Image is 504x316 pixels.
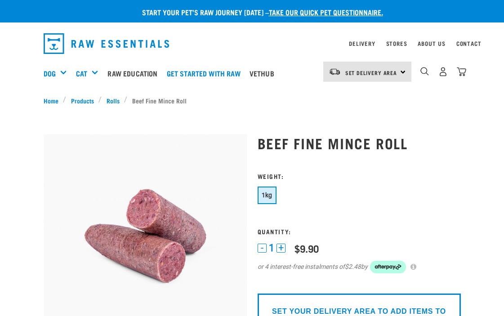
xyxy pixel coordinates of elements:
nav: breadcrumbs [44,96,461,105]
a: Rolls [102,96,124,105]
a: About Us [418,42,445,45]
span: Set Delivery Area [345,71,397,74]
img: home-icon-1@2x.png [420,67,429,76]
a: Vethub [247,55,281,91]
img: van-moving.png [329,68,341,76]
a: Raw Education [105,55,164,91]
img: Afterpay [370,261,406,273]
button: + [277,244,285,253]
a: Get started with Raw [165,55,247,91]
a: Contact [456,42,482,45]
span: 1 [269,243,274,253]
h3: Weight: [258,173,461,179]
span: $2.48 [345,262,361,271]
a: Stores [386,42,407,45]
a: Dog [44,68,56,79]
img: home-icon@2x.png [457,67,466,76]
a: Delivery [349,42,375,45]
div: or 4 interest-free instalments of by [258,261,461,273]
button: 1kg [258,187,277,204]
a: Cat [76,68,87,79]
h3: Quantity: [258,228,461,235]
button: - [258,244,267,253]
img: Raw Essentials Logo [44,33,169,54]
div: $9.90 [294,243,319,254]
span: 1kg [262,191,272,199]
h1: Beef Fine Mince Roll [258,135,461,151]
img: user.png [438,67,448,76]
nav: dropdown navigation [36,30,468,58]
a: Products [66,96,98,105]
a: take our quick pet questionnaire. [269,10,383,14]
a: Home [44,96,63,105]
